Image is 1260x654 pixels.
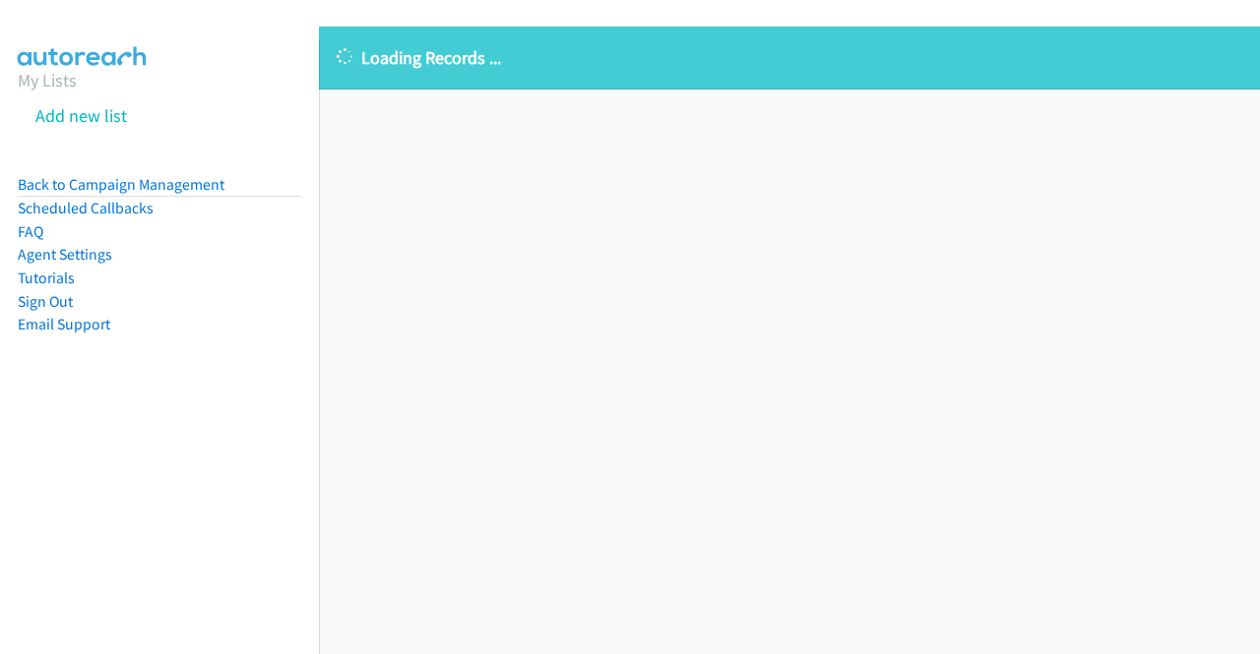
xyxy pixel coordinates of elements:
p: Loading Records ... [337,44,1242,71]
a: My Lists [18,69,77,91]
a: Back to Campaign Management [18,175,224,194]
a: Tutorials [18,268,75,287]
a: Email Support [18,315,110,333]
a: FAQ [18,222,43,241]
a: Scheduled Callbacks [18,199,154,217]
a: Agent Settings [18,245,112,264]
a: Sign Out [18,292,73,311]
a: Add new list [35,104,127,127]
